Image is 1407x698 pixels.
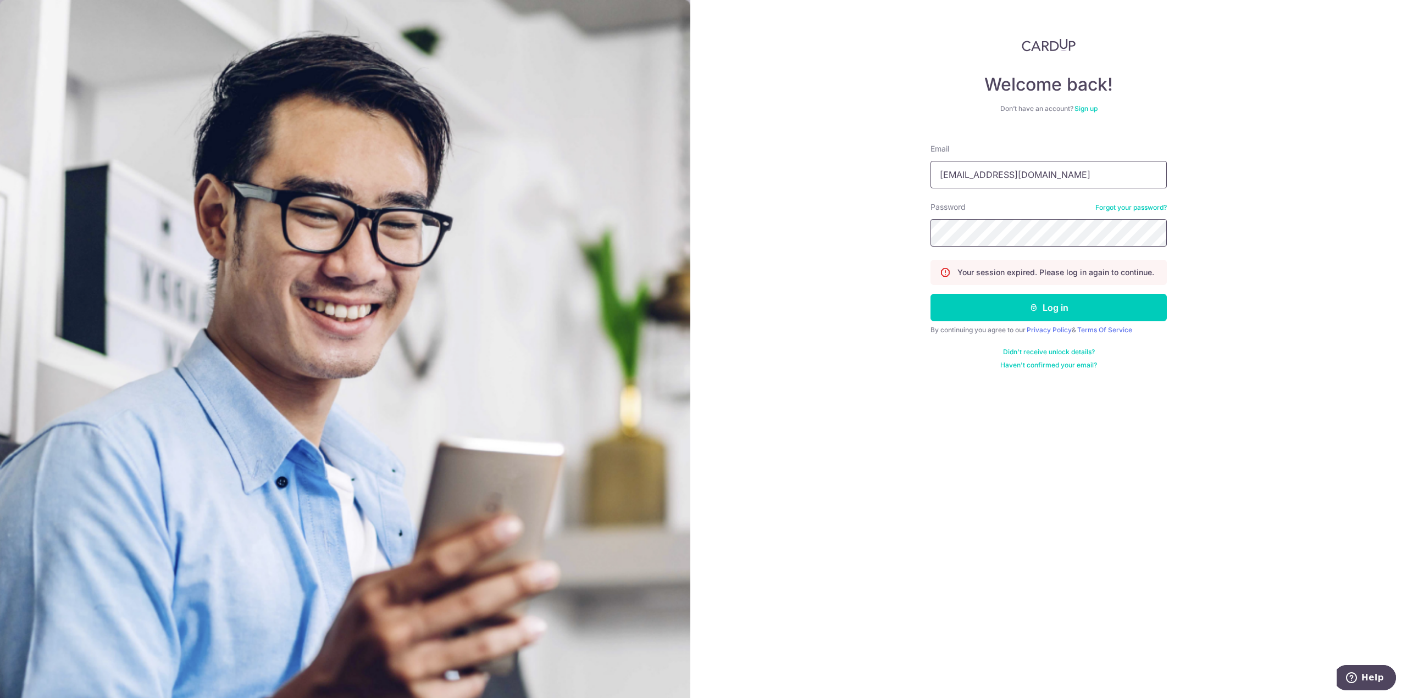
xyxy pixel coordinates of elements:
[930,202,966,213] label: Password
[25,8,47,18] span: Help
[957,267,1154,278] p: Your session expired. Please log in again to continue.
[930,74,1167,96] h4: Welcome back!
[1022,38,1076,52] img: CardUp Logo
[1000,361,1097,370] a: Haven't confirmed your email?
[1027,326,1072,334] a: Privacy Policy
[1003,348,1095,356] a: Didn't receive unlock details?
[1095,203,1167,212] a: Forgot your password?
[930,326,1167,334] div: By continuing you agree to our &
[930,161,1167,188] input: Enter your Email
[930,104,1167,113] div: Don’t have an account?
[930,143,949,154] label: Email
[1337,665,1396,693] iframe: Opens a widget where you can find more information
[930,294,1167,321] button: Log in
[1074,104,1098,113] a: Sign up
[1077,326,1132,334] a: Terms Of Service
